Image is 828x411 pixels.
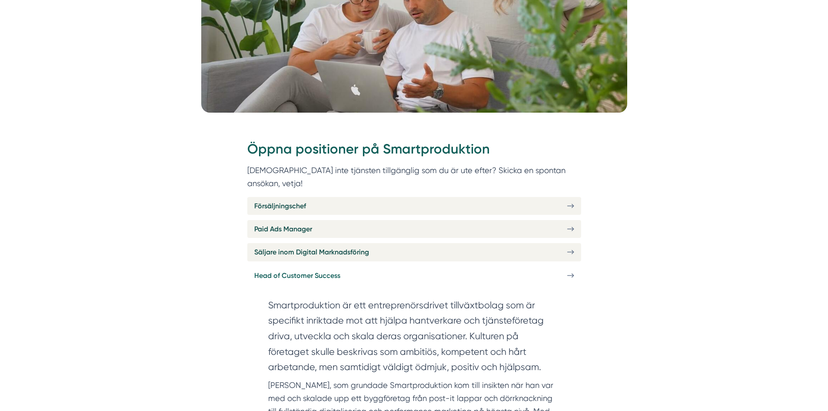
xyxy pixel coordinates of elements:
[247,164,581,190] p: [DEMOGRAPHIC_DATA] inte tjänsten tillgänglig som du är ute efter? Skicka en spontan ansökan, vetja!
[247,267,581,284] a: Head of Customer Success
[247,220,581,238] a: Paid Ads Manager
[254,224,312,234] span: Paid Ads Manager
[254,200,306,211] span: Försäljningschef
[247,197,581,215] a: Försäljningschef
[247,243,581,261] a: Säljare inom Digital Marknadsföring
[254,270,340,281] span: Head of Customer Success
[247,140,581,164] h2: Öppna positioner på Smartproduktion
[254,247,369,257] span: Säljare inom Digital Marknadsföring
[268,297,560,379] section: Smartproduktion är ett entreprenörsdrivet tillväxtbolag som är specifikt inriktade mot att hjälpa...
